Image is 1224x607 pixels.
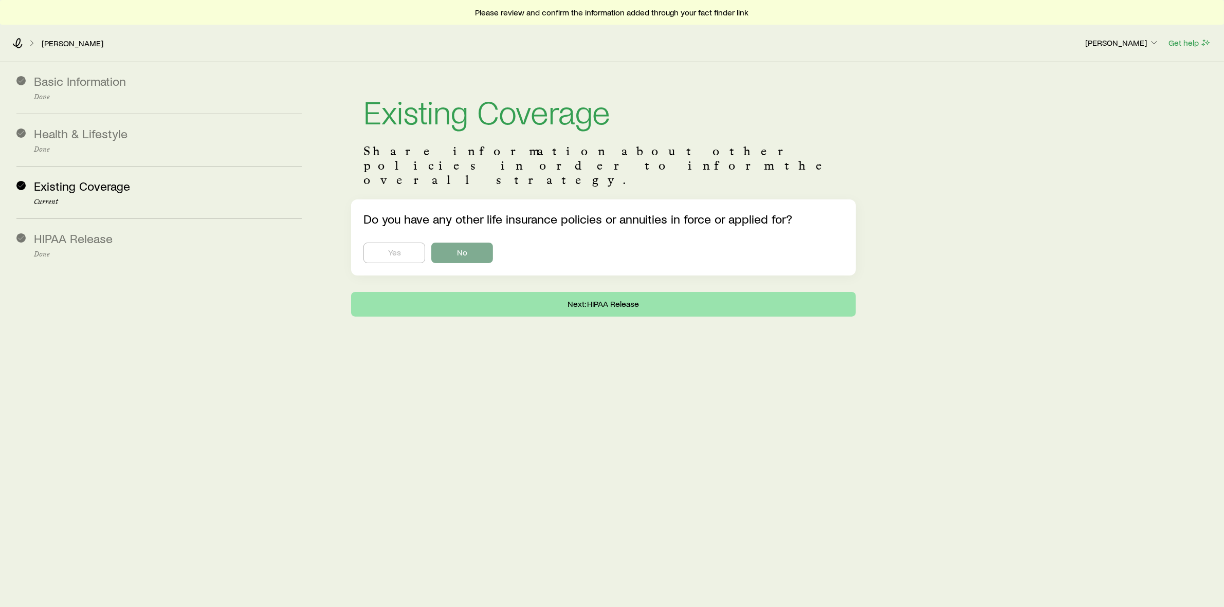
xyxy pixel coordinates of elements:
h1: Existing Coverage [363,95,844,127]
p: Share information about other policies in order to inform the overall strategy. [363,144,844,187]
span: Basic Information [34,73,126,88]
p: Done [34,93,302,101]
button: Yes [363,243,425,263]
button: Get help [1168,37,1212,49]
p: [PERSON_NAME] [1085,38,1159,48]
p: Do you have any other life insurance policies or annuities in force or applied for? [363,212,844,226]
p: Done [34,145,302,154]
button: [PERSON_NAME] [1085,37,1160,49]
button: Next: HIPAA Release [351,292,856,317]
p: Done [34,250,302,259]
button: No [431,243,493,263]
span: Health & Lifestyle [34,126,127,141]
span: Existing Coverage [34,178,130,193]
span: HIPAA Release [34,231,113,246]
p: Current [34,198,302,206]
span: Please review and confirm the information added through your fact finder link [476,7,749,17]
a: [PERSON_NAME] [41,39,104,48]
